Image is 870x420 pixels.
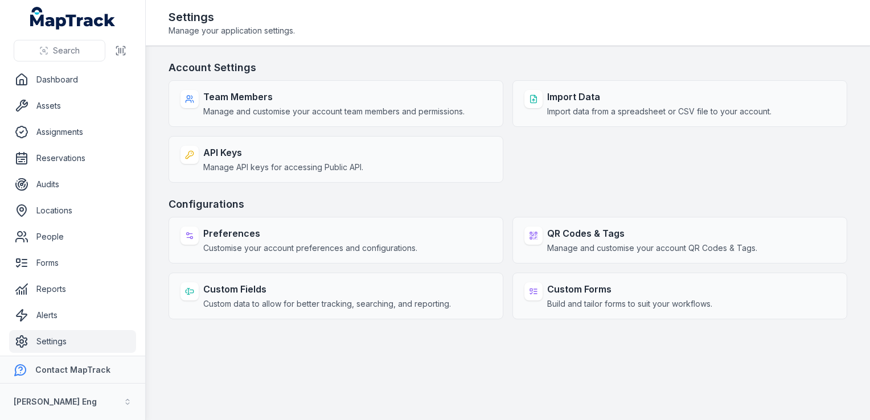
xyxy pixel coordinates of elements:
span: Search [53,45,80,56]
h3: Account Settings [169,60,847,76]
strong: Contact MapTrack [35,365,110,374]
a: Import DataImport data from a spreadsheet or CSV file to your account. [512,80,847,127]
h3: Configurations [169,196,847,212]
h2: Settings [169,9,295,25]
span: Customise your account preferences and configurations. [203,242,417,254]
a: Forms [9,252,136,274]
strong: Preferences [203,227,417,240]
strong: QR Codes & Tags [547,227,757,240]
a: Reports [9,278,136,300]
a: Custom FormsBuild and tailor forms to suit your workflows. [512,273,847,319]
strong: [PERSON_NAME] Eng [14,397,97,406]
a: Assets [9,94,136,117]
strong: Import Data [547,90,771,104]
span: Import data from a spreadsheet or CSV file to your account. [547,106,771,117]
span: Build and tailor forms to suit your workflows. [547,298,712,310]
strong: Custom Forms [547,282,712,296]
a: Reservations [9,147,136,170]
span: Manage and customise your account team members and permissions. [203,106,465,117]
span: Manage and customise your account QR Codes & Tags. [547,242,757,254]
span: Manage API keys for accessing Public API. [203,162,363,173]
span: Custom data to allow for better tracking, searching, and reporting. [203,298,451,310]
strong: Custom Fields [203,282,451,296]
a: PreferencesCustomise your account preferences and configurations. [169,217,503,263]
button: Search [14,40,105,61]
a: People [9,225,136,248]
strong: API Keys [203,146,363,159]
a: Team MembersManage and customise your account team members and permissions. [169,80,503,127]
a: MapTrack [30,7,116,30]
a: API KeysManage API keys for accessing Public API. [169,136,503,183]
a: Settings [9,330,136,353]
a: Locations [9,199,136,222]
a: Audits [9,173,136,196]
a: QR Codes & TagsManage and customise your account QR Codes & Tags. [512,217,847,263]
strong: Team Members [203,90,465,104]
a: Custom FieldsCustom data to allow for better tracking, searching, and reporting. [169,273,503,319]
a: Assignments [9,121,136,143]
span: Manage your application settings. [169,25,295,36]
a: Dashboard [9,68,136,91]
a: Alerts [9,304,136,327]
